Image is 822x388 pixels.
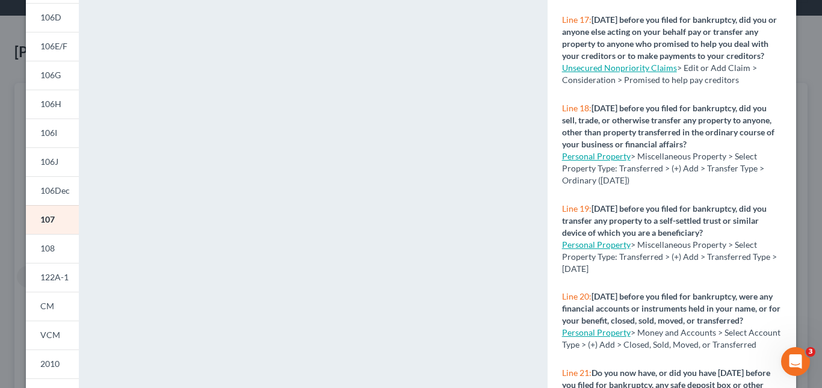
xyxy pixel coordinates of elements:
span: 106J [40,156,58,167]
span: Line 21: [562,368,592,378]
span: Line 20: [562,291,592,301]
span: > Miscellaneous Property > Select Property Type: Transferred > (+) Add > Transfer Type > Ordinary... [562,151,764,185]
strong: [DATE] before you filed for bankruptcy, did you transfer any property to a self-settled trust or ... [562,203,767,238]
a: 106E/F [26,32,79,61]
span: > Money and Accounts > Select Account Type > (+) Add > Closed, Sold, Moved, or Transferred [562,327,780,350]
strong: [DATE] before you filed for bankruptcy, did you or anyone else acting on your behalf pay or trans... [562,14,777,61]
a: 106J [26,147,79,176]
a: 106D [26,3,79,32]
span: 122A-1 [40,272,69,282]
strong: [DATE] before you filed for bankruptcy, were any financial accounts or instruments held in your n... [562,291,780,325]
strong: [DATE] before you filed for bankruptcy, did you sell, trade, or otherwise transfer any property t... [562,103,774,149]
span: 107 [40,214,55,224]
a: 106G [26,61,79,90]
a: 107 [26,205,79,234]
span: 108 [40,243,55,253]
a: Personal Property [562,151,631,161]
a: CM [26,292,79,321]
a: Unsecured Nonpriority Claims [562,63,677,73]
a: 2010 [26,350,79,378]
span: 106D [40,12,61,22]
a: Personal Property [562,239,631,250]
span: 106E/F [40,41,67,51]
a: 122A-1 [26,263,79,292]
a: VCM [26,321,79,350]
a: 106I [26,119,79,147]
span: Line 18: [562,103,592,113]
span: 106G [40,70,61,80]
a: 106Dec [26,176,79,205]
span: 106H [40,99,61,109]
a: 106H [26,90,79,119]
iframe: Intercom live chat [781,347,810,376]
span: Line 19: [562,203,592,214]
a: Personal Property [562,327,631,337]
span: Line 17: [562,14,592,25]
span: VCM [40,330,60,340]
span: 2010 [40,359,60,369]
span: 106I [40,128,57,138]
span: 3 [806,347,815,357]
span: 106Dec [40,185,70,196]
span: > Miscellaneous Property > Select Property Type: Transferred > (+) Add > Transferred Type > [DATE] [562,239,777,274]
span: CM [40,301,54,311]
a: 108 [26,234,79,263]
